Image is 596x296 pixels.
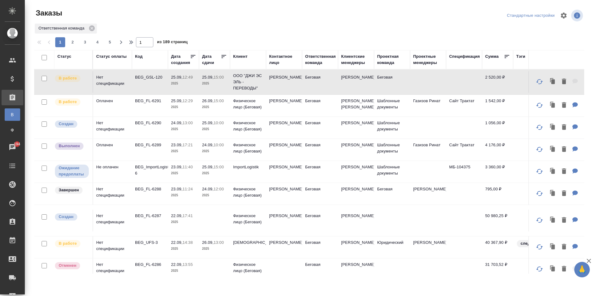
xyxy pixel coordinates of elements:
div: Проектные менеджеры [413,53,443,66]
button: Обновить [532,186,547,201]
p: 13:00 [183,121,193,125]
td: [PERSON_NAME] [266,161,302,183]
p: Физическое лицо (Беговая) [233,186,263,198]
div: Статус [57,53,71,60]
p: 2025 [202,246,227,252]
td: [PERSON_NAME] [338,117,374,139]
div: split button [505,11,556,20]
p: Отменен [59,262,76,269]
td: Беговая [302,258,338,280]
p: 12:29 [183,98,193,103]
p: 23.09, [171,165,183,169]
td: Юридический [374,236,410,258]
p: 23.09, [171,143,183,147]
p: 26.09, [202,240,214,245]
td: [PERSON_NAME] [338,71,374,93]
p: Создан [59,214,74,220]
td: Нет спецификации [93,258,132,280]
button: Клонировать [547,75,559,88]
button: 3 [80,37,90,47]
td: Нет спецификации [93,236,132,258]
a: Ф [5,124,20,136]
p: 13:00 [214,240,224,245]
div: Тэги [516,53,525,60]
td: [PERSON_NAME] [338,161,374,183]
button: Удалить [559,165,569,178]
button: Клонировать [547,121,559,134]
td: 3 360,00 ₽ [482,161,513,183]
p: 12:00 [214,187,224,191]
p: 2025 [202,104,227,110]
button: Обновить [532,142,547,157]
p: BEG_UFS-3 [135,239,165,246]
td: Сайт Трактат [446,139,482,161]
p: 2025 [171,219,196,225]
span: 194 [10,141,24,147]
div: Клиент [233,53,247,60]
td: Беговая [302,117,338,139]
span: Заказы [34,8,62,18]
button: Для КМ: Только перевод, заверенный фирмой. [569,99,581,112]
button: Удалить [559,263,569,276]
td: [PERSON_NAME] [266,71,302,93]
div: Выставляет ПМ после принятия заказа от КМа [54,98,89,106]
p: 14:38 [183,240,193,245]
button: 🙏 [574,262,590,277]
div: Выставляет КМ после отмены со стороны клиента. Если уже после запуска – КМ пишет ПМу про отмену, ... [54,262,89,270]
button: Для КМ: переписка на почте jane@direktiva-tk.ru [569,214,581,227]
a: 194 [2,139,23,155]
button: Обновить [532,74,547,89]
p: BEG_FL-6286 [135,262,165,268]
p: BEG_ImportLogistik-6 [135,164,165,176]
td: Оплачен [93,139,132,161]
td: 1 542,00 ₽ [482,95,513,116]
button: Клонировать [547,99,559,112]
span: 3 [80,39,90,45]
div: Выставляет ПМ после сдачи и проведения начислений. Последний этап для ПМа [54,142,89,150]
p: Физическое лицо (Беговая) [233,120,263,132]
p: BEG_FL-6291 [135,98,165,104]
td: Шаблонные документы [374,139,410,161]
div: Сумма [485,53,499,60]
div: Выставляется автоматически при создании заказа [54,120,89,128]
td: Беговая [374,71,410,93]
td: 2 520,00 ₽ [482,71,513,93]
button: Обновить [532,262,547,276]
p: BEG_FL-6288 [135,186,165,192]
div: Выставляет ПМ после принятия заказа от КМа [54,239,89,248]
td: Шаблонные документы [374,95,410,116]
div: Выставляет КМ при направлении счета или после выполнения всех работ/сдачи заказа клиенту. Окончат... [54,186,89,194]
p: 15:00 [214,98,224,103]
td: Оплачен [93,95,132,116]
p: 2025 [171,268,196,274]
p: [DEMOGRAPHIC_DATA] [233,239,263,246]
td: [PERSON_NAME] [338,258,374,280]
p: 22.09, [171,240,183,245]
p: Ожидание предоплаты [59,165,85,177]
p: 2025 [171,246,196,252]
td: Беговая [302,183,338,205]
p: 2025 [171,104,196,110]
p: 22.09, [171,213,183,218]
button: Обновить [532,98,547,113]
td: 1 056,00 ₽ [482,117,513,139]
td: 50 980,25 ₽ [482,210,513,231]
p: 2025 [202,126,227,132]
p: Физическое лицо (Беговая) [233,262,263,274]
td: Беговая [302,210,338,231]
p: 13:55 [183,262,193,267]
button: Клонировать [547,165,559,178]
p: 2025 [202,170,227,176]
td: Газизов Ринат [410,95,446,116]
button: Удалить [559,143,569,156]
td: [PERSON_NAME], [PERSON_NAME] [338,95,374,116]
div: Код [135,53,142,60]
td: 40 367,90 ₽ [482,236,513,258]
p: 2025 [171,170,196,176]
td: [PERSON_NAME] [266,236,302,258]
td: Шаблонные документы [374,117,410,139]
p: BEG_FL-6287 [135,213,165,219]
p: Физическое лицо (Беговая) [233,98,263,110]
div: Дата создания [171,53,190,66]
td: 31 703,52 ₽ [482,258,513,280]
